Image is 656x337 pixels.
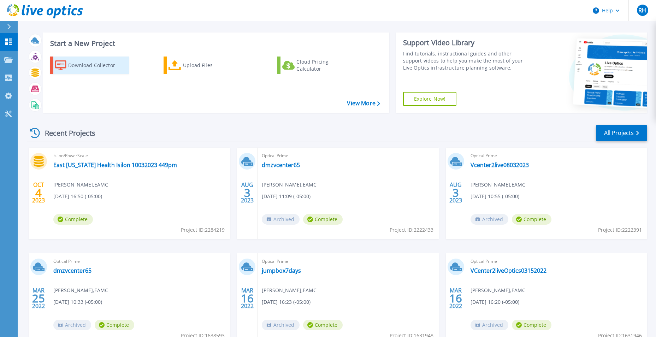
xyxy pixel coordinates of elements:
span: Complete [95,320,134,330]
div: OCT 2023 [32,180,45,206]
a: Vcenter2live08032023 [471,161,529,168]
span: Complete [512,214,551,225]
span: 16 [241,295,254,301]
span: Project ID: 2284219 [181,226,225,234]
a: All Projects [596,125,647,141]
a: Download Collector [50,57,129,74]
a: jumpbox7days [262,267,301,274]
span: 16 [449,295,462,301]
span: [DATE] 16:50 (-05:00) [53,193,102,200]
a: View More [347,100,380,107]
a: Cloud Pricing Calculator [277,57,356,74]
span: RH [638,7,646,13]
div: AUG 2023 [449,180,462,206]
div: Recent Projects [27,124,105,142]
div: MAR 2022 [241,285,254,311]
div: MAR 2022 [32,285,45,311]
div: Find tutorials, instructional guides and other support videos to help you make the most of your L... [403,50,531,71]
span: [DATE] 11:09 (-05:00) [262,193,311,200]
span: Optical Prime [471,152,643,160]
span: Optical Prime [262,152,434,160]
a: East [US_STATE] Health Isilon 10032023 449pm [53,161,177,168]
span: [DATE] 10:55 (-05:00) [471,193,519,200]
span: Isilon/PowerScale [53,152,226,160]
span: 25 [32,295,45,301]
span: [DATE] 10:33 (-05:00) [53,298,102,306]
span: [PERSON_NAME] , EAMC [262,286,317,294]
span: Project ID: 2222433 [390,226,433,234]
a: Explore Now! [403,92,457,106]
div: AUG 2023 [241,180,254,206]
span: Optical Prime [262,258,434,265]
div: Cloud Pricing Calculator [296,58,353,72]
div: MAR 2022 [449,285,462,311]
span: Archived [262,320,300,330]
div: Download Collector [68,58,125,72]
span: [DATE] 16:23 (-05:00) [262,298,311,306]
span: Archived [262,214,300,225]
span: 3 [244,190,250,196]
span: [DATE] 16:20 (-05:00) [471,298,519,306]
h3: Start a New Project [50,40,380,47]
span: [PERSON_NAME] , EAMC [471,286,525,294]
span: [PERSON_NAME] , EAMC [471,181,525,189]
span: Optical Prime [471,258,643,265]
span: 4 [35,190,42,196]
div: Upload Files [183,58,240,72]
span: Archived [471,320,508,330]
a: dmzvcenter65 [262,161,300,168]
a: Upload Files [164,57,242,74]
span: Complete [53,214,93,225]
span: [PERSON_NAME] , EAMC [262,181,317,189]
span: Archived [53,320,91,330]
a: VCenter2liveOptics03152022 [471,267,546,274]
span: Archived [471,214,508,225]
span: Optical Prime [53,258,226,265]
span: [PERSON_NAME] , EAMC [53,181,108,189]
span: Complete [512,320,551,330]
span: Project ID: 2222391 [598,226,642,234]
span: [PERSON_NAME] , EAMC [53,286,108,294]
span: Complete [303,214,343,225]
span: 3 [453,190,459,196]
div: Support Video Library [403,38,531,47]
a: dmzvcenter65 [53,267,91,274]
span: Complete [303,320,343,330]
